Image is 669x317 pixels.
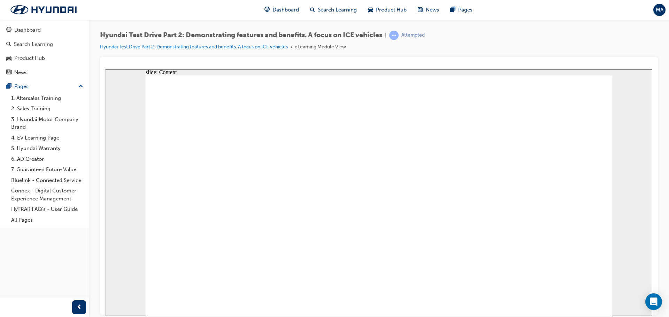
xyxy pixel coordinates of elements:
[418,6,423,14] span: news-icon
[3,52,86,65] a: Product Hub
[412,3,445,17] a: news-iconNews
[3,66,86,79] a: News
[6,41,11,48] span: search-icon
[3,24,86,37] a: Dashboard
[656,6,663,14] span: MA
[8,204,86,215] a: HyTRAK FAQ's - User Guide
[3,80,86,93] button: Pages
[272,6,299,14] span: Dashboard
[3,22,86,80] button: DashboardSearch LearningProduct HubNews
[8,154,86,165] a: 6. AD Creator
[310,6,315,14] span: search-icon
[14,26,41,34] div: Dashboard
[78,82,83,91] span: up-icon
[3,2,84,17] img: Trak
[653,4,666,16] button: MA
[318,6,357,14] span: Search Learning
[264,6,270,14] span: guage-icon
[8,215,86,225] a: All Pages
[368,6,373,14] span: car-icon
[3,38,86,51] a: Search Learning
[305,3,362,17] a: search-iconSearch Learning
[14,82,29,90] div: Pages
[259,3,305,17] a: guage-iconDashboard
[14,69,28,77] div: News
[6,84,11,90] span: pages-icon
[401,32,425,39] div: Attempted
[645,293,662,310] div: Open Intercom Messenger
[8,164,86,175] a: 7. Guaranteed Future Value
[6,55,11,62] span: car-icon
[445,3,478,17] a: pages-iconPages
[8,103,86,114] a: 2. Sales Training
[8,133,86,143] a: 4. EV Learning Page
[295,43,346,51] li: eLearning Module View
[385,31,386,39] span: |
[100,44,288,50] a: Hyundai Test Drive Part 2: Demonstrating features and benefits. A focus on ICE vehicles
[376,6,407,14] span: Product Hub
[8,93,86,104] a: 1. Aftersales Training
[8,114,86,133] a: 3. Hyundai Motor Company Brand
[458,6,472,14] span: Pages
[450,6,455,14] span: pages-icon
[6,70,11,76] span: news-icon
[362,3,412,17] a: car-iconProduct Hub
[426,6,439,14] span: News
[14,54,45,62] div: Product Hub
[8,143,86,154] a: 5. Hyundai Warranty
[77,303,82,312] span: prev-icon
[14,40,53,48] div: Search Learning
[8,175,86,186] a: Bluelink - Connected Service
[6,27,11,33] span: guage-icon
[100,31,382,39] span: Hyundai Test Drive Part 2: Demonstrating features and benefits. A focus on ICE vehicles
[389,31,399,40] span: learningRecordVerb_ATTEMPT-icon
[8,185,86,204] a: Connex - Digital Customer Experience Management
